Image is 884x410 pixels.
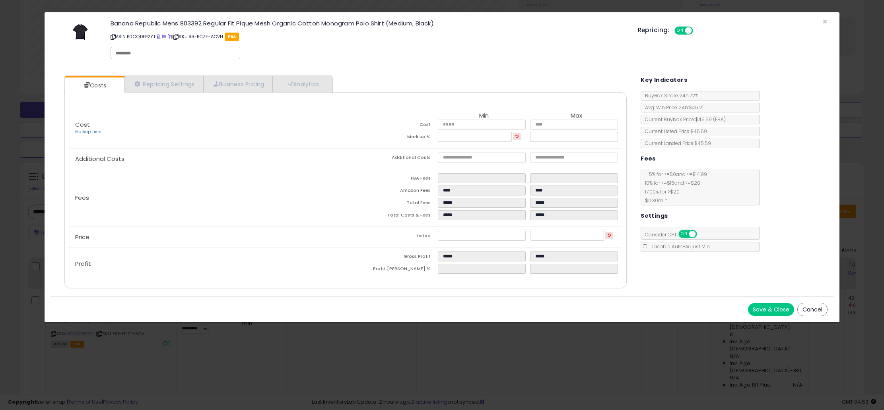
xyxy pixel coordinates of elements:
td: Profit [PERSON_NAME] % [346,264,438,276]
span: 17.00 % for > $20 [641,188,680,195]
button: Cancel [797,303,828,316]
h5: Settings [641,211,668,221]
span: $0.30 min [641,197,668,204]
p: Fees [69,195,346,201]
td: Amazon Fees [346,186,438,198]
span: Consider CPT: [641,231,707,238]
span: FBA [225,33,239,41]
p: Price [69,234,346,240]
span: $45.59 [695,116,726,123]
a: Analytics [273,76,332,92]
span: OFF [692,27,704,34]
a: Business Pricing [203,76,273,92]
span: ON [679,231,689,238]
span: 10 % for >= $15 and <= $20 [641,180,700,186]
a: All offer listings [162,33,166,40]
span: BuyBox Share 24h: 72% [641,92,698,99]
td: Gross Profit [346,251,438,264]
span: × [822,16,828,27]
th: Min [438,112,530,120]
td: Additional Costs [346,153,438,165]
a: Markup Tiers [75,129,101,135]
span: Current Buybox Price: [641,116,726,123]
span: Avg. Win Price 24h: $45.21 [641,104,703,111]
h5: Repricing: [638,27,670,33]
td: Mark up % [346,132,438,144]
a: Repricing Settings [124,76,203,92]
td: Total Costs & Fees [346,210,438,222]
th: Max [530,112,622,120]
td: Total Fees [346,198,438,210]
span: Disable Auto-Adjust Min [648,243,710,250]
td: FBA Fees [346,173,438,186]
h3: Banana Republic Mens 803392 Regular Fit Pique Mesh Organic Cotton Monogram Polo Shirt (Medium, Bl... [111,20,626,26]
span: Current Listed Price: $45.59 [641,128,707,135]
a: Costs [65,77,124,93]
span: OFF [696,231,709,238]
span: 5 % for >= $0 and <= $14.99 [645,171,707,178]
button: Save & Close [748,303,794,316]
img: 31xZZA6BOSL._SL60_.jpg [72,20,88,44]
p: Cost [69,122,346,135]
a: BuyBox page [156,33,161,40]
p: Profit [69,261,346,267]
p: ASIN: B0CQDFP2Y1 | SKU: 99-BCZE-ACVH [111,30,626,43]
span: ( FBA ) [713,116,726,123]
h5: Fees [641,154,656,164]
h5: Key Indicators [641,75,687,85]
span: ON [675,27,685,34]
td: Cost [346,120,438,132]
td: Listed [346,231,438,243]
p: Additional Costs [69,156,346,162]
a: Your listing only [168,33,172,40]
span: Current Landed Price: $45.59 [641,140,711,147]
